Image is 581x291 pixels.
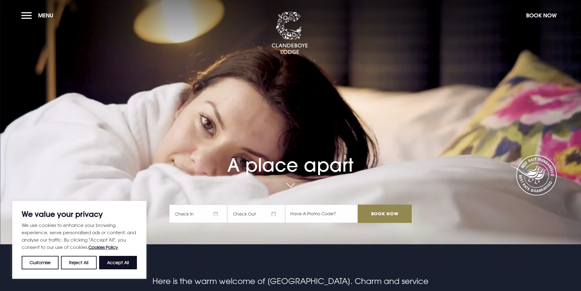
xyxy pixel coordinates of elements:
[21,9,56,22] button: Menu
[88,245,118,250] a: Cookies Policy
[38,12,53,19] span: Menu
[12,201,146,279] div: We value your privacy
[285,205,358,223] input: Have A Promo Code?
[523,9,560,22] button: Book Now
[358,205,411,223] input: Book Now
[227,205,285,223] span: Check Out
[22,221,137,251] p: We use cookies to enhance your browsing experience, serve personalised ads or content, and analys...
[22,256,59,269] button: Customise
[22,210,137,218] p: We value your privacy
[169,205,227,223] span: Check In
[99,256,137,269] button: Accept All
[169,136,411,176] h1: A place apart
[61,256,96,269] button: Reject All
[271,12,308,55] img: Clandeboye Lodge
